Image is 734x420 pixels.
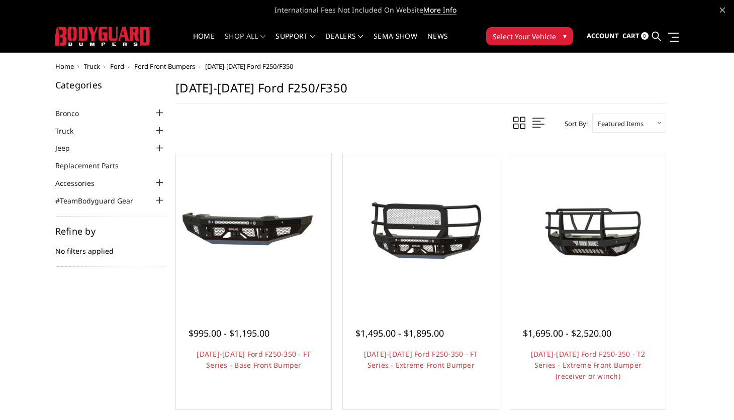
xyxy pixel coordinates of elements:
span: $1,695.00 - $2,520.00 [523,327,611,339]
a: News [427,33,448,52]
span: $995.00 - $1,195.00 [189,327,269,339]
h5: Categories [55,80,166,89]
a: Replacement Parts [55,160,131,171]
span: 0 [641,32,649,40]
a: Cart 0 [622,23,649,50]
a: 2023-2026 Ford F250-350 - T2 Series - Extreme Front Bumper (receiver or winch) 2023-2026 Ford F25... [513,156,663,306]
span: $1,495.00 - $1,895.00 [355,327,444,339]
a: 2023-2025 Ford F250-350 - FT Series - Base Front Bumper [178,156,329,306]
img: BODYGUARD BUMPERS [55,27,151,45]
a: #TeamBodyguard Gear [55,195,146,206]
a: More Info [423,5,456,15]
a: Jeep [55,143,82,153]
span: Select Your Vehicle [493,31,556,42]
a: Truck [84,62,100,71]
a: [DATE]-[DATE] Ford F250-350 - FT Series - Extreme Front Bumper [364,349,478,370]
button: Select Your Vehicle [486,27,573,45]
a: [DATE]-[DATE] Ford F250-350 - T2 Series - Extreme Front Bumper (receiver or winch) [531,349,646,381]
img: 2023-2025 Ford F250-350 - FT Series - Base Front Bumper [178,196,329,266]
a: Ford Front Bumpers [134,62,195,71]
span: ▾ [563,31,567,41]
a: Home [55,62,74,71]
div: No filters applied [55,227,166,267]
h5: Refine by [55,227,166,236]
a: shop all [225,33,265,52]
a: Home [193,33,215,52]
a: [DATE]-[DATE] Ford F250-350 - FT Series - Base Front Bumper [197,349,311,370]
span: [DATE]-[DATE] Ford F250/F350 [205,62,293,71]
label: Sort By: [559,116,588,131]
a: Ford [110,62,124,71]
a: Accessories [55,178,107,188]
a: Account [587,23,619,50]
span: Account [587,31,619,40]
a: Bronco [55,108,91,119]
a: 2023-2026 Ford F250-350 - FT Series - Extreme Front Bumper 2023-2026 Ford F250-350 - FT Series - ... [345,156,496,306]
a: SEMA Show [374,33,417,52]
h1: [DATE]-[DATE] Ford F250/F350 [175,80,666,103]
a: Truck [55,126,86,136]
a: Support [276,33,315,52]
a: Dealers [325,33,363,52]
span: Cart [622,31,639,40]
